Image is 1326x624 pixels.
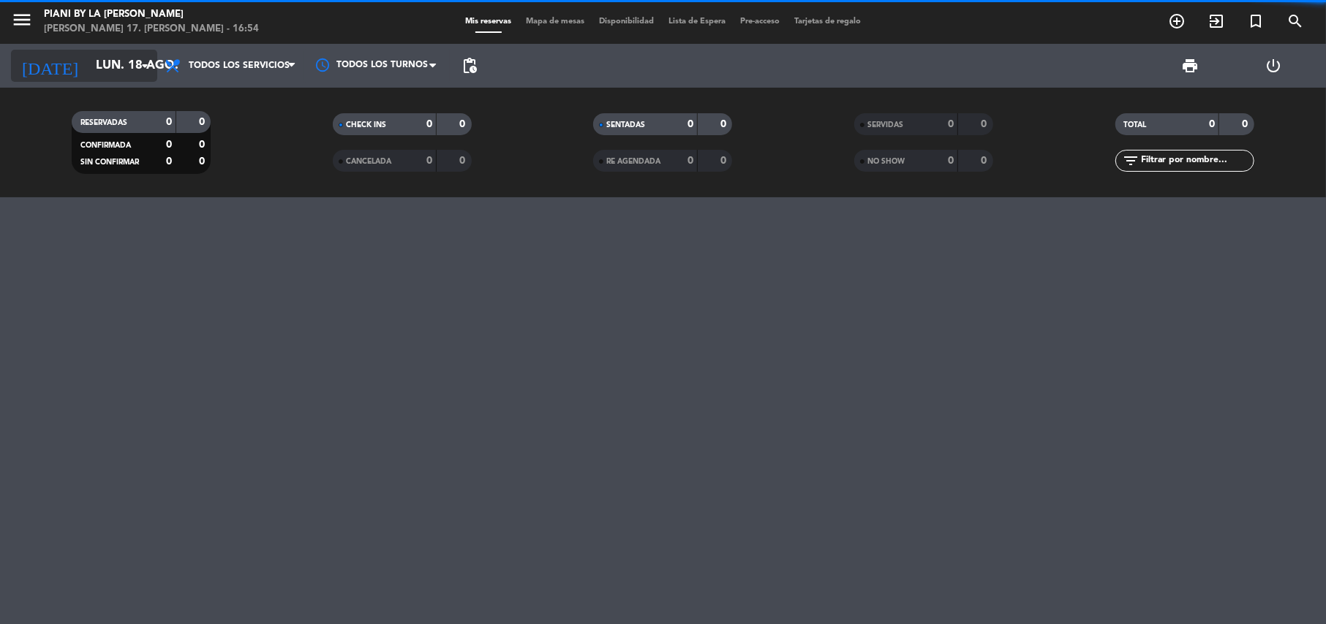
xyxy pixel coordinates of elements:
i: exit_to_app [1208,12,1225,30]
span: NO SHOW [867,158,905,165]
strong: 0 [199,140,208,150]
span: SERVIDAS [867,121,903,129]
strong: 0 [459,156,468,166]
span: Tarjetas de regalo [787,18,868,26]
span: CHECK INS [346,121,386,129]
i: add_circle_outline [1168,12,1186,30]
span: Pre-acceso [733,18,787,26]
span: SIN CONFIRMAR [80,159,139,166]
i: turned_in_not [1247,12,1265,30]
span: Mis reservas [458,18,519,26]
i: search [1287,12,1304,30]
strong: 0 [688,156,693,166]
div: LOG OUT [1232,44,1315,88]
strong: 0 [1209,119,1215,129]
span: RE AGENDADA [606,158,660,165]
strong: 0 [459,119,468,129]
strong: 0 [688,119,693,129]
strong: 0 [426,119,432,129]
i: arrow_drop_down [136,57,154,75]
strong: 0 [948,119,954,129]
button: menu [11,9,33,36]
strong: 0 [720,156,729,166]
i: [DATE] [11,50,88,82]
strong: 0 [720,119,729,129]
strong: 0 [982,119,990,129]
strong: 0 [199,117,208,127]
strong: 0 [166,156,172,167]
strong: 0 [166,117,172,127]
span: Lista de Espera [661,18,733,26]
strong: 0 [948,156,954,166]
span: Mapa de mesas [519,18,592,26]
div: Piani by La [PERSON_NAME] [44,7,259,22]
span: CONFIRMADA [80,142,131,149]
span: pending_actions [461,57,478,75]
span: RESERVADAS [80,119,127,126]
i: filter_list [1123,152,1140,170]
strong: 0 [166,140,172,150]
strong: 0 [426,156,432,166]
span: SENTADAS [606,121,645,129]
i: power_settings_new [1265,57,1282,75]
i: menu [11,9,33,31]
strong: 0 [199,156,208,167]
span: Todos los servicios [189,61,290,71]
strong: 0 [982,156,990,166]
span: Disponibilidad [592,18,661,26]
span: TOTAL [1124,121,1147,129]
input: Filtrar por nombre... [1140,153,1254,169]
div: [PERSON_NAME] 17. [PERSON_NAME] - 16:54 [44,22,259,37]
strong: 0 [1242,119,1251,129]
span: CANCELADA [346,158,391,165]
span: print [1182,57,1199,75]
